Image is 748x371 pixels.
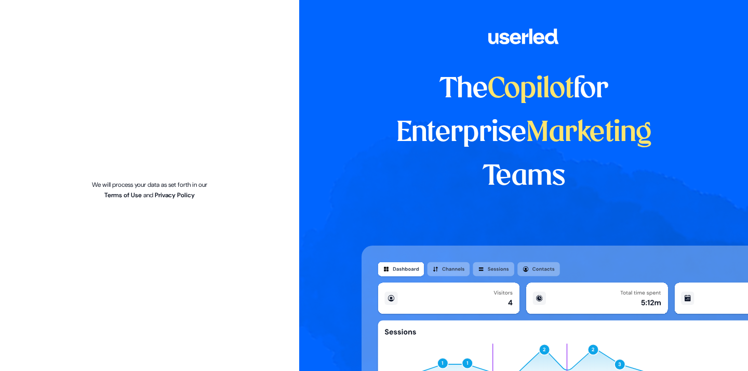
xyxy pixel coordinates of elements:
span: Copilot [488,76,573,103]
a: Terms of Use [104,191,142,199]
a: Privacy Policy [155,191,195,199]
h1: The for Enterprise Teams [362,68,686,199]
span: Marketing [526,120,652,147]
p: We will process your data as set forth in our and [83,180,217,200]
